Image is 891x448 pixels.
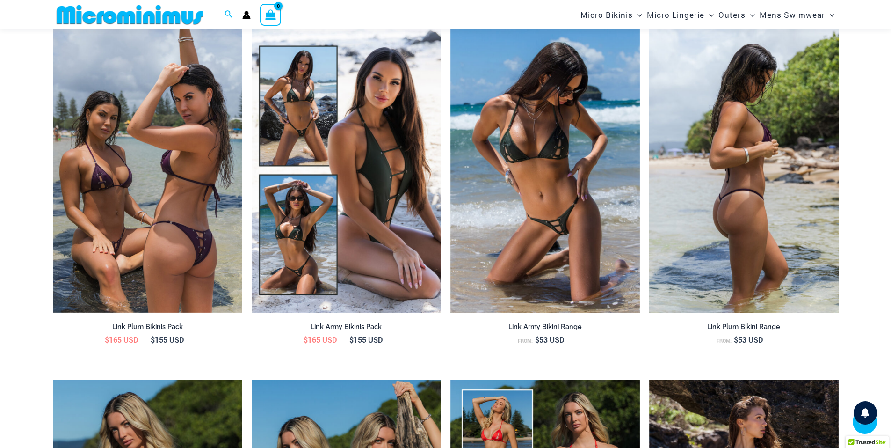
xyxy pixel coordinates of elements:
span: From: [717,338,732,344]
a: Link Army Bikini Range [450,323,640,335]
span: Menu Toggle [704,3,714,27]
span: Mens Swimwear [760,3,825,27]
span: Outers [718,3,746,27]
bdi: 53 USD [535,335,564,345]
span: $ [349,335,354,345]
span: $ [304,335,308,345]
a: Micro LingerieMenu ToggleMenu Toggle [645,3,716,27]
a: Link Army Bikinis Pack [252,323,441,335]
img: Link Plum 3070 Tri Top 4580 Micro 05 [649,28,839,313]
span: From: [518,338,533,344]
span: $ [151,335,155,345]
a: Mens SwimwearMenu ToggleMenu Toggle [757,3,837,27]
bdi: 155 USD [349,335,383,345]
h2: Link Plum Bikini Range [649,323,839,331]
bdi: 155 USD [151,335,184,345]
a: Link Plum Bikinis Pack [53,323,242,335]
nav: Site Navigation [577,1,839,28]
a: OutersMenu ToggleMenu Toggle [716,3,757,27]
a: Account icon link [242,11,251,19]
span: Menu Toggle [746,3,755,27]
a: Bikini Pack PlumLink Plum 3070 Tri Top 4580 Micro 04Link Plum 3070 Tri Top 4580 Micro 04 [53,28,242,313]
span: Micro Bikinis [580,3,633,27]
img: Link Army 3070 Tri Top 2031 Cheeky 08 [450,28,640,313]
img: Link Army Pack [252,28,441,313]
span: $ [535,335,539,345]
span: Menu Toggle [633,3,642,27]
img: MM SHOP LOGO FLAT [53,4,207,25]
bdi: 53 USD [734,335,763,345]
span: Micro Lingerie [647,3,704,27]
span: $ [734,335,738,345]
a: Link Army 3070 Tri Top 2031 Cheeky 08Link Army 3070 Tri Top 2031 Cheeky 10Link Army 3070 Tri Top ... [450,28,640,313]
a: Link Plum 3070 Tri Top 4580 Micro 01Link Plum 3070 Tri Top 4580 Micro 05Link Plum 3070 Tri Top 45... [649,28,839,313]
bdi: 165 USD [105,335,138,345]
a: Link Army PackLink Army 3070 Tri Top 2031 Cheeky 06Link Army 3070 Tri Top 2031 Cheeky 06 [252,28,441,313]
h2: Link Army Bikinis Pack [252,323,441,331]
a: Search icon link [225,9,233,21]
span: $ [105,335,109,345]
h2: Link Plum Bikinis Pack [53,323,242,331]
a: Micro BikinisMenu ToggleMenu Toggle [578,3,645,27]
img: Bikini Pack Plum [53,28,242,313]
span: Menu Toggle [825,3,834,27]
a: View Shopping Cart, empty [260,4,282,25]
bdi: 165 USD [304,335,337,345]
h2: Link Army Bikini Range [450,323,640,331]
a: Link Plum Bikini Range [649,323,839,335]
